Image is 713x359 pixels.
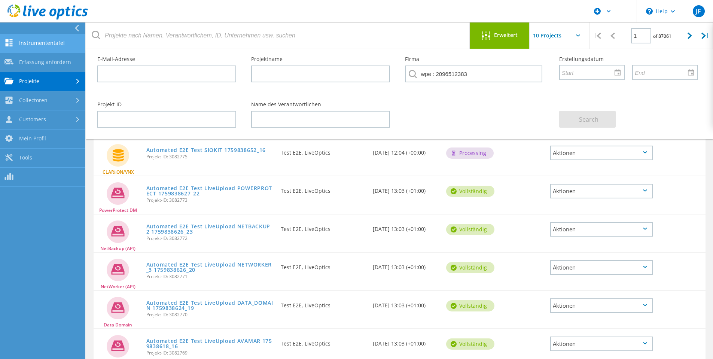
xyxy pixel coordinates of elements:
[97,102,236,107] label: Projekt-ID
[560,65,619,79] input: Start
[146,236,274,241] span: Projekt-ID: 3082772
[559,57,698,62] label: Erstellungsdatum
[646,8,653,15] svg: \n
[146,262,274,273] a: Automated E2E Test LiveUpload NETWORKER_3 1759838626_20
[251,102,390,107] label: Name des Verantwortlichen
[579,115,598,124] span: Search
[446,147,494,159] div: Processing
[550,184,653,198] div: Aktionen
[277,176,369,201] div: Test E2E, LiveOptics
[251,57,390,62] label: Projektname
[146,274,274,279] span: Projekt-ID: 3082771
[369,215,442,239] div: [DATE] 13:03 (+01:00)
[99,208,137,213] span: PowerProtect DM
[559,111,616,128] button: Search
[146,155,274,159] span: Projekt-ID: 3082775
[698,22,713,49] div: |
[277,215,369,239] div: Test E2E, LiveOptics
[146,300,274,311] a: Automated E2E Test LiveUpload DATA_DOMAIN 1759838624_19
[446,300,494,311] div: vollständig
[369,329,442,354] div: [DATE] 13:03 (+01:00)
[446,262,494,273] div: vollständig
[101,285,135,289] span: NetWorker (API)
[550,298,653,313] div: Aktionen
[146,186,274,196] a: Automated E2E Test LiveUpload POWERPROTECT 1759838627_22
[446,224,494,235] div: vollständig
[369,138,442,163] div: [DATE] 12:04 (+00:00)
[86,22,470,49] input: Projekte nach Namen, Verantwortlichem, ID, Unternehmen usw. suchen
[146,351,274,355] span: Projekt-ID: 3082769
[494,33,518,38] span: Erweitert
[277,291,369,316] div: Test E2E, LiveOptics
[97,57,236,62] label: E-Mail-Adresse
[146,313,274,317] span: Projekt-ID: 3082770
[653,33,671,39] span: of 87061
[104,323,132,327] span: Data Domain
[146,147,266,153] a: Automated E2E Test SIOKIT 1759838652_16
[550,337,653,351] div: Aktionen
[277,253,369,277] div: Test E2E, LiveOptics
[369,291,442,316] div: [DATE] 13:03 (+01:00)
[550,260,653,275] div: Aktionen
[589,22,605,49] div: |
[405,57,544,62] label: Firma
[277,138,369,163] div: Test E2E, LiveOptics
[146,224,274,234] a: Automated E2E Test LiveUpload NETBACKUP_2 1759838626_23
[369,176,442,201] div: [DATE] 13:03 (+01:00)
[696,8,701,14] span: JF
[550,146,653,160] div: Aktionen
[7,16,88,21] a: Live Optics Dashboard
[446,186,494,197] div: vollständig
[446,338,494,350] div: vollständig
[146,198,274,203] span: Projekt-ID: 3082773
[633,65,692,79] input: End
[146,338,274,349] a: Automated E2E Test LiveUpload AVAMAR 1759838618_16
[277,329,369,354] div: Test E2E, LiveOptics
[550,222,653,237] div: Aktionen
[103,170,134,174] span: CLARiiON/VNX
[369,253,442,277] div: [DATE] 13:03 (+01:00)
[100,246,135,251] span: NetBackup (API)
